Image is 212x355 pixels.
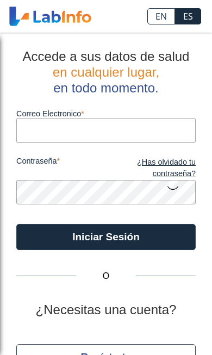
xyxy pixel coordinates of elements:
span: Accede a sus datos de salud [23,49,190,64]
a: EN [147,8,175,24]
button: Iniciar Sesión [16,224,196,250]
span: en cualquier lugar, [53,65,159,79]
label: contraseña [16,157,106,180]
a: ES [175,8,201,24]
span: en todo momento. [53,80,158,95]
span: O [76,270,136,283]
label: Correo Electronico [16,109,196,118]
h2: ¿Necesitas una cuenta? [16,302,196,318]
a: ¿Has olvidado tu contraseña? [106,157,196,180]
